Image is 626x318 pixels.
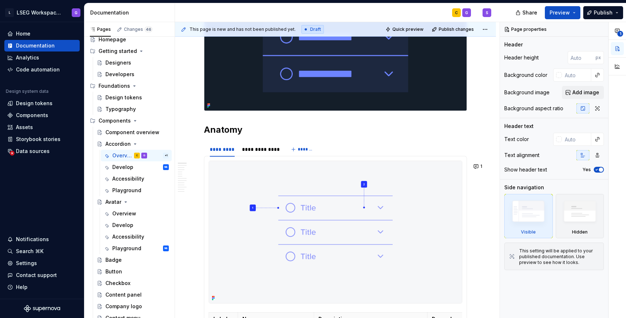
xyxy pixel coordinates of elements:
div: Changes [124,26,153,32]
div: Homepage [99,36,126,43]
a: Design tokens [94,92,172,103]
a: Components [4,110,80,121]
div: NB [164,164,168,171]
a: Code automation [4,64,80,75]
div: Accessibility [112,233,144,240]
a: Avatar [94,196,172,208]
div: Foundations [87,80,172,92]
div: Design system data [6,88,49,94]
span: 46 [145,26,153,32]
a: Button [94,266,172,277]
div: Overview [112,152,133,159]
div: L [5,8,14,17]
div: Text alignment [504,152,539,159]
div: Storybook stories [16,136,60,143]
div: Help [16,284,28,291]
button: Notifications [4,234,80,245]
span: Publish changes [439,26,474,32]
div: Content panel [105,291,142,298]
div: Components [16,112,48,119]
input: Auto [562,133,591,146]
div: Hidden [556,194,604,238]
div: Getting started [99,48,137,55]
div: Code automation [16,66,60,73]
a: Overview [101,208,172,219]
span: Quick preview [392,26,423,32]
div: Design tokens [105,94,142,101]
div: Search ⌘K [16,248,43,255]
button: Search ⌘K [4,245,80,257]
div: Home [16,30,30,37]
div: G [143,152,145,159]
a: Data sources [4,145,80,157]
a: Settings [4,257,80,269]
div: Accessibility [112,175,144,182]
div: + 1 [163,153,169,158]
button: Publish [583,6,623,19]
div: Assets [16,124,33,131]
div: Header text [504,123,534,130]
a: Component overview [94,127,172,138]
div: Develop [112,164,133,171]
div: Text color [504,136,529,143]
button: Preview [545,6,580,19]
div: Develop [112,222,133,229]
button: Share [512,6,542,19]
label: Yes [583,167,591,173]
div: Checkbox [105,280,130,287]
div: NB [164,245,168,252]
span: Add image [572,89,599,96]
div: Documentation [90,9,172,16]
div: Documentation [16,42,55,49]
button: Quick preview [383,24,427,34]
a: Design tokens [4,98,80,109]
div: Settings [16,260,37,267]
a: Homepage [87,34,172,45]
span: 1 [480,164,482,169]
div: Analytics [16,54,39,61]
a: Content panel [94,289,172,301]
div: Notifications [16,236,49,243]
div: Side navigation [504,184,544,191]
input: Auto [562,69,591,82]
a: Designers [94,57,172,69]
a: OverviewCG+1 [101,150,172,161]
div: Overview [112,210,136,217]
button: Help [4,281,80,293]
div: Badge [105,256,122,264]
div: Design tokens [16,100,53,107]
div: Playground [112,245,141,252]
div: Components [99,117,131,124]
a: Checkbox [94,277,172,289]
div: Avatar [105,198,121,206]
div: Background image [504,89,550,96]
div: Hidden [572,229,588,235]
div: Contact support [16,272,57,279]
button: Publish changes [430,24,477,34]
span: Preview [550,9,570,16]
div: G [465,10,468,16]
img: 9082cd57-fa9f-458e-9f8c-5738c7b412ad.png [209,161,462,303]
a: Assets [4,121,80,133]
div: This setting will be applied to your published documentation. Use preview to see how it looks. [519,248,599,265]
p: px [596,55,601,61]
div: G [75,10,78,16]
span: Draft [310,26,321,32]
a: Developers [94,69,172,80]
a: Documentation [4,40,80,51]
div: Designers [105,59,131,66]
div: Header height [504,54,539,61]
input: Auto [568,51,596,64]
button: 1 [471,161,485,172]
div: Header [504,41,523,48]
div: Getting started [87,45,172,57]
span: Share [522,9,537,16]
div: Data sources [16,148,50,155]
h2: Anatomy [204,124,467,136]
svg: Supernova Logo [24,305,60,312]
div: Playground [112,187,141,194]
button: LLSEG Workspace Design SystemG [1,5,83,20]
div: Foundations [99,82,130,90]
div: Background aspect ratio [504,105,563,112]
